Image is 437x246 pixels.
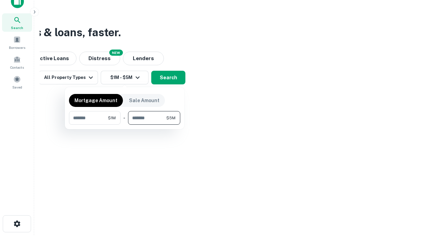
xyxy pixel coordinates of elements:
[403,191,437,224] iframe: Chat Widget
[166,115,175,121] span: $5M
[129,97,159,104] p: Sale Amount
[123,111,125,125] div: -
[108,115,116,121] span: $1M
[74,97,117,104] p: Mortgage Amount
